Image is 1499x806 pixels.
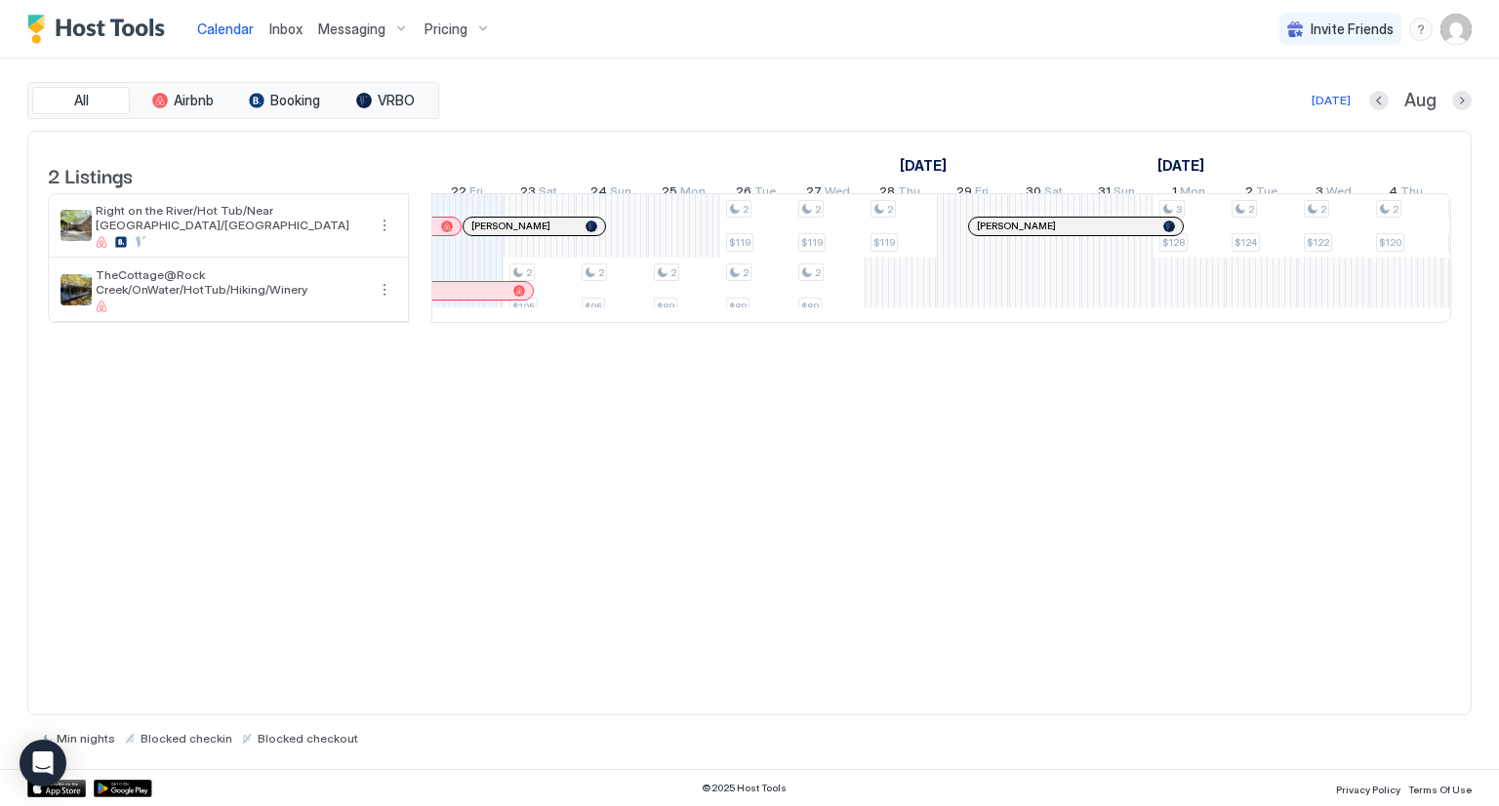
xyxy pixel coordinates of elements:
[1153,151,1209,180] a: September 1, 2025
[887,203,893,216] span: 2
[520,183,536,204] span: 23
[1408,784,1472,795] span: Terms Of Use
[731,180,781,208] a: August 26, 2025
[197,19,254,39] a: Calendar
[1409,18,1433,41] div: menu
[1180,183,1205,204] span: Mon
[1309,89,1354,112] button: [DATE]
[1021,180,1068,208] a: August 30, 2025
[270,92,320,109] span: Booking
[1316,183,1323,204] span: 3
[1336,784,1400,795] span: Privacy Policy
[1336,778,1400,798] a: Privacy Policy
[1044,183,1063,204] span: Sat
[539,183,557,204] span: Sat
[1311,20,1394,38] span: Invite Friends
[1235,236,1257,249] span: $124
[32,87,130,114] button: All
[269,19,303,39] a: Inbox
[269,20,303,37] span: Inbox
[1400,183,1423,204] span: Thu
[680,183,706,204] span: Mon
[743,203,749,216] span: 2
[801,301,819,313] span: $89
[74,92,89,109] span: All
[1311,180,1357,208] a: September 3, 2025
[515,180,562,208] a: August 23, 2025
[1248,203,1254,216] span: 2
[586,180,636,208] a: August 24, 2025
[174,92,214,109] span: Airbnb
[258,731,358,746] span: Blocked checkout
[337,87,434,114] button: VRBO
[134,87,231,114] button: Airbnb
[1320,203,1326,216] span: 2
[512,301,535,313] span: $105
[1245,183,1253,204] span: 2
[898,183,920,204] span: Thu
[1452,91,1472,110] button: Next month
[27,780,86,797] a: App Store
[874,180,925,208] a: August 28, 2025
[20,740,66,786] div: Open Intercom Messenger
[815,266,821,279] span: 2
[873,236,895,249] span: $119
[1404,90,1437,112] span: Aug
[1162,236,1185,249] span: $128
[1176,203,1182,216] span: 3
[471,220,550,232] span: [PERSON_NAME]
[1389,183,1398,204] span: 4
[373,278,396,302] button: More options
[57,731,115,746] span: Min nights
[825,183,850,204] span: Wed
[670,266,676,279] span: 2
[956,183,972,204] span: 29
[590,183,607,204] span: 24
[815,203,821,216] span: 2
[977,220,1056,232] span: [PERSON_NAME]
[378,92,415,109] span: VRBO
[27,82,439,119] div: tab-group
[702,782,787,794] span: © 2025 Host Tools
[1240,180,1282,208] a: September 2, 2025
[235,87,333,114] button: Booking
[879,183,895,204] span: 28
[318,20,385,38] span: Messaging
[61,210,92,241] div: listing image
[801,236,823,249] span: $119
[1167,180,1210,208] a: September 1, 2025
[27,15,174,44] a: Host Tools Logo
[1384,180,1428,208] a: September 4, 2025
[1440,14,1472,45] div: User profile
[598,266,604,279] span: 2
[141,731,232,746] span: Blocked checkin
[94,780,152,797] a: Google Play Store
[1379,236,1401,249] span: $120
[610,183,631,204] span: Sun
[48,160,133,189] span: 2 Listings
[657,180,710,208] a: August 25, 2025
[1326,183,1352,204] span: Wed
[729,236,750,249] span: $119
[743,266,749,279] span: 2
[197,20,254,37] span: Calendar
[1172,183,1177,204] span: 1
[1307,236,1329,249] span: $122
[729,301,747,313] span: $89
[662,183,677,204] span: 25
[952,180,993,208] a: August 29, 2025
[373,278,396,302] div: menu
[526,266,532,279] span: 2
[1114,183,1135,204] span: Sun
[1098,183,1111,204] span: 31
[96,203,365,232] span: Right on the River/Hot Tub/Near [GEOGRAPHIC_DATA]/[GEOGRAPHIC_DATA]
[61,274,92,305] div: listing image
[469,183,483,204] span: Fri
[373,214,396,237] button: More options
[806,183,822,204] span: 27
[736,183,751,204] span: 26
[1393,203,1398,216] span: 2
[895,151,952,180] a: August 7, 2025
